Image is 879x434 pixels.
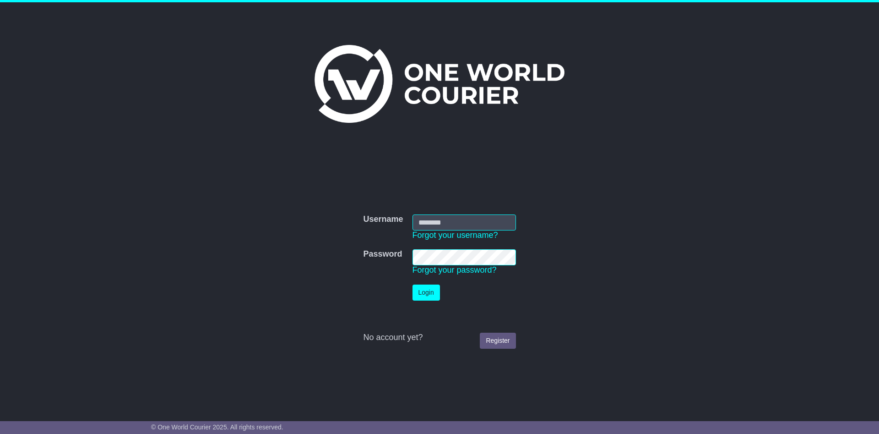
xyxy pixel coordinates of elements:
a: Register [480,333,515,349]
button: Login [412,285,440,301]
span: © One World Courier 2025. All rights reserved. [151,423,283,431]
a: Forgot your username? [412,231,498,240]
div: No account yet? [363,333,515,343]
label: Username [363,214,403,225]
img: One World [315,45,564,123]
a: Forgot your password? [412,265,497,275]
label: Password [363,249,402,259]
